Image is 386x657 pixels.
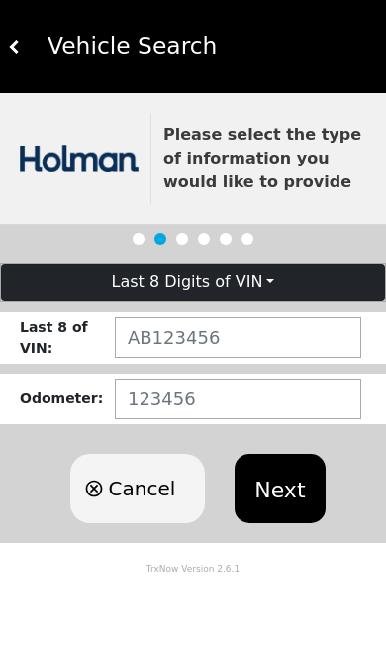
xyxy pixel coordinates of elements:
div: Odometer : [20,388,115,409]
img: white carat left [8,40,22,54]
button: Last 8 Digits of VIN [1,264,385,301]
img: trx now logo [20,145,139,172]
button: Next [235,454,325,523]
input: 123456 [115,379,361,419]
button: Cancel [70,454,205,523]
div: Last 8 of VIN : [20,317,115,359]
input: AB123456 [115,317,361,358]
div: Vehicle Search [22,29,378,63]
strong: Please select the type of information you would like to provide [163,125,361,191]
span: Cancel [108,474,175,503]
